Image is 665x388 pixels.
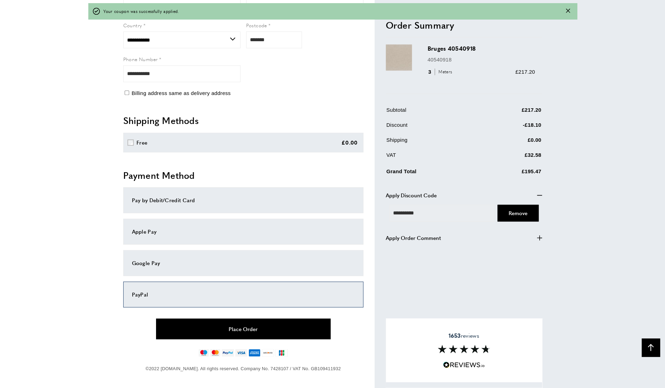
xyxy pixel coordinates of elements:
div: PayPal [132,290,355,299]
img: mastercard [210,349,220,357]
span: Meters [435,69,454,75]
span: Postcode [246,22,267,29]
button: Cancel Coupon [497,205,539,221]
img: Reviews section [438,345,490,353]
div: 3 [428,68,455,76]
td: VAT [386,151,480,164]
button: Place Order [156,319,331,339]
span: £217.20 [515,69,535,75]
img: maestro [199,349,209,357]
span: Phone Number [123,56,158,63]
img: paypal [222,349,234,357]
img: discover [262,349,274,357]
h2: Payment Method [123,169,363,182]
strong: 1653 [448,331,460,339]
td: £0.00 [480,136,541,149]
button: Close message [566,8,570,15]
span: Country [123,22,142,29]
h2: Order Summary [386,19,542,31]
span: Apply Discount Code [386,191,437,199]
span: Cancel Coupon [509,209,527,217]
td: £195.47 [480,166,541,181]
img: Reviews.io 5 stars [443,362,485,368]
div: Pay by Debit/Credit Card [132,196,355,204]
td: Discount [386,121,480,134]
div: Google Pay [132,259,355,267]
div: Free [136,138,147,147]
td: £217.20 [480,106,541,119]
h3: Bruges 40540918 [428,45,535,53]
input: Billing address same as delivery address [125,90,129,95]
p: 40540918 [428,56,535,64]
h2: Shipping Methods [123,114,363,127]
td: Grand Total [386,166,480,181]
img: jcb [275,349,288,357]
img: Bruges 40540918 [386,45,412,71]
img: visa [235,349,247,357]
span: Apply Order Comment [386,234,441,242]
td: Shipping [386,136,480,149]
td: Subtotal [386,106,480,119]
div: £0.00 [341,138,358,147]
td: -£18.10 [480,121,541,134]
span: Your coupon was successfully applied. [103,8,179,15]
span: Billing address same as delivery address [132,90,231,96]
span: ©2022 [DOMAIN_NAME]. All rights reserved. Company No. 7428107 / VAT No. GB109411932 [146,366,341,371]
span: reviews [448,332,479,339]
div: Apple Pay [132,227,355,236]
td: £32.58 [480,151,541,164]
img: american-express [249,349,261,357]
